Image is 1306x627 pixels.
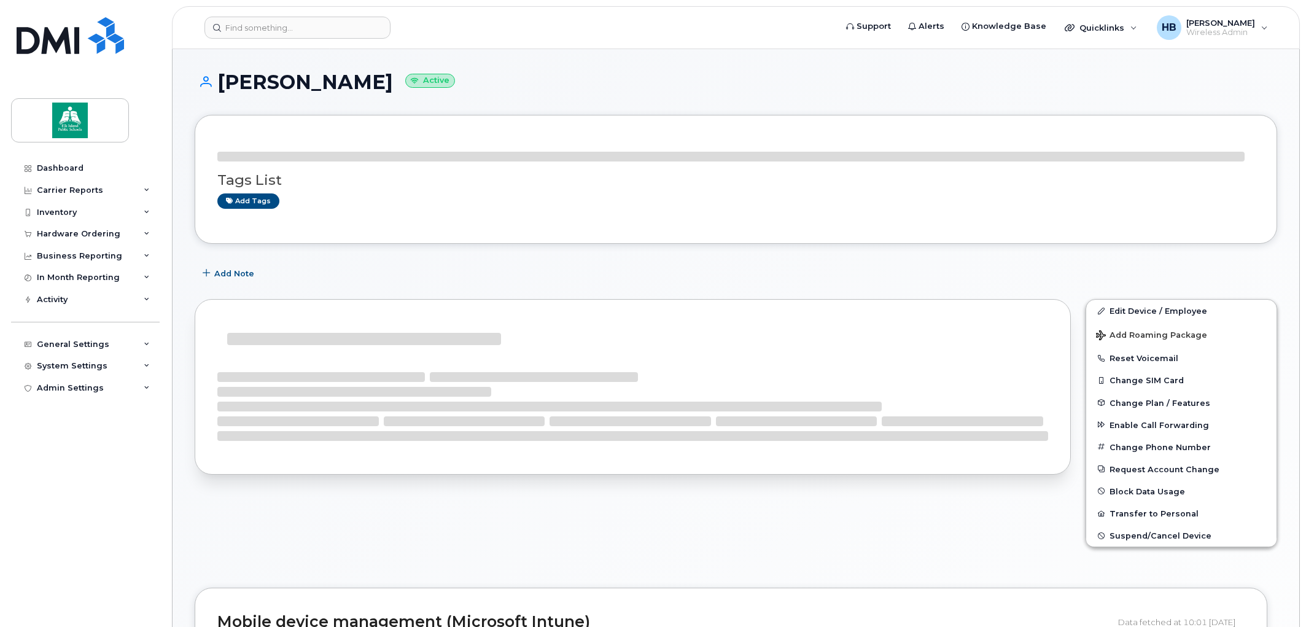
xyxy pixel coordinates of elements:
[195,71,1277,93] h1: [PERSON_NAME]
[1086,322,1277,347] button: Add Roaming Package
[1086,369,1277,391] button: Change SIM Card
[1110,531,1211,540] span: Suspend/Cancel Device
[1086,300,1277,322] a: Edit Device / Employee
[214,268,254,279] span: Add Note
[1086,524,1277,547] button: Suspend/Cancel Device
[1086,414,1277,436] button: Enable Call Forwarding
[1086,392,1277,414] button: Change Plan / Features
[405,74,455,88] small: Active
[1086,458,1277,480] button: Request Account Change
[1096,330,1207,342] span: Add Roaming Package
[217,193,279,209] a: Add tags
[195,262,265,284] button: Add Note
[1086,480,1277,502] button: Block Data Usage
[1110,398,1210,407] span: Change Plan / Features
[1086,436,1277,458] button: Change Phone Number
[1110,420,1209,429] span: Enable Call Forwarding
[217,173,1254,188] h3: Tags List
[1086,502,1277,524] button: Transfer to Personal
[1086,347,1277,369] button: Reset Voicemail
